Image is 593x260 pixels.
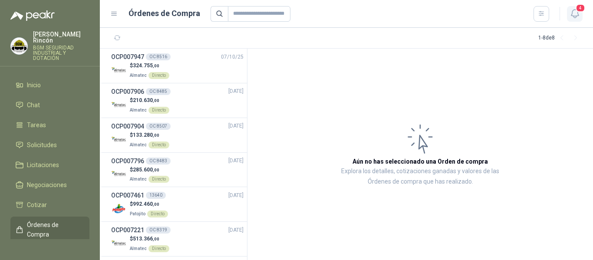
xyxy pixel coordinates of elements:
[147,211,168,217] div: Directo
[33,31,89,43] p: [PERSON_NAME] Rincón
[10,197,89,213] a: Cotizar
[111,52,144,62] h3: OCP007947
[133,97,159,103] span: 210.630
[128,7,200,20] h1: Órdenes de Compra
[10,157,89,173] a: Licitaciones
[111,225,144,235] h3: OCP007221
[146,158,171,165] div: OC 8483
[228,157,244,165] span: [DATE]
[111,236,126,251] img: Company Logo
[576,4,585,12] span: 4
[146,123,171,130] div: OC 8507
[33,45,89,61] p: BGM SEGURIDAD INDUSTRIAL Y DOTACIÓN
[27,140,57,150] span: Solicitudes
[133,236,159,242] span: 513.366
[130,211,145,216] span: Patojito
[111,191,144,200] h3: OCP007461
[111,98,126,113] img: Company Logo
[10,177,89,193] a: Negociaciones
[27,120,46,130] span: Tareas
[111,225,244,253] a: OCP007221OC 8319[DATE] Company Logo$513.366,00AlmatecDirecto
[10,117,89,133] a: Tareas
[133,201,159,207] span: 992.460
[27,100,40,110] span: Chat
[148,142,169,148] div: Directo
[353,157,488,166] h3: Aún no has seleccionado una Orden de compra
[111,122,244,149] a: OCP007904OC 8507[DATE] Company Logo$133.280,00AlmatecDirecto
[130,142,147,147] span: Almatec
[27,180,67,190] span: Negociaciones
[228,122,244,130] span: [DATE]
[10,77,89,93] a: Inicio
[10,137,89,153] a: Solicitudes
[111,132,126,148] img: Company Logo
[133,167,159,173] span: 285.600
[146,88,171,95] div: OC 8485
[10,217,89,243] a: Órdenes de Compra
[153,202,159,207] span: ,00
[334,166,506,187] p: Explora los detalles, cotizaciones ganadas y valores de las Órdenes de compra que has realizado.
[148,176,169,183] div: Directo
[111,87,144,96] h3: OCP007906
[538,31,583,45] div: 1 - 8 de 8
[567,6,583,22] button: 4
[27,220,81,239] span: Órdenes de Compra
[10,10,55,21] img: Logo peakr
[221,53,244,61] span: 07/10/25
[111,52,244,79] a: OCP007947OC 851607/10/25 Company Logo$324.755,00AlmatecDirecto
[111,63,126,78] img: Company Logo
[130,62,169,70] p: $
[130,131,169,139] p: $
[133,63,159,69] span: 324.755
[130,246,147,251] span: Almatec
[27,80,41,90] span: Inicio
[111,156,144,166] h3: OCP007796
[146,192,166,199] div: 13640
[228,87,244,95] span: [DATE]
[130,235,169,243] p: $
[10,97,89,113] a: Chat
[228,191,244,200] span: [DATE]
[153,98,159,103] span: ,00
[153,63,159,68] span: ,00
[130,200,168,208] p: $
[111,87,244,114] a: OCP007906OC 8485[DATE] Company Logo$210.630,00AlmatecDirecto
[27,200,47,210] span: Cotizar
[130,108,147,112] span: Almatec
[146,53,171,60] div: OC 8516
[130,166,169,174] p: $
[27,160,59,170] span: Licitaciones
[130,73,147,78] span: Almatec
[148,72,169,79] div: Directo
[153,168,159,172] span: ,00
[153,237,159,241] span: ,00
[130,96,169,105] p: $
[133,132,159,138] span: 133.280
[130,177,147,181] span: Almatec
[148,107,169,114] div: Directo
[146,227,171,234] div: OC 8319
[228,226,244,234] span: [DATE]
[111,156,244,184] a: OCP007796OC 8483[DATE] Company Logo$285.600,00AlmatecDirecto
[148,245,169,252] div: Directo
[111,122,144,131] h3: OCP007904
[111,167,126,182] img: Company Logo
[111,191,244,218] a: OCP00746113640[DATE] Company Logo$992.460,00PatojitoDirecto
[111,201,126,217] img: Company Logo
[153,133,159,138] span: ,00
[11,38,27,54] img: Company Logo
